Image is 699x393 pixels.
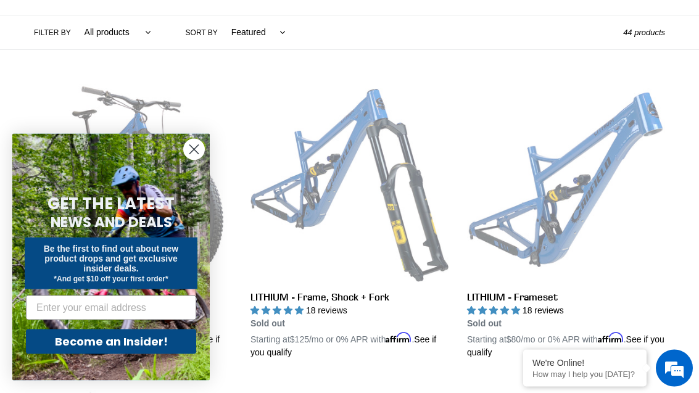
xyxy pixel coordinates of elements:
[532,358,637,368] div: We're Online!
[186,28,218,39] label: Sort by
[532,370,637,379] p: How may I help you today?
[51,212,172,232] span: NEWS AND DEALS
[44,244,179,273] span: Be the first to find out about new product drops and get exclusive insider deals.
[34,28,71,39] label: Filter by
[26,329,196,354] button: Become an Insider!
[183,139,205,160] button: Close dialog
[623,28,665,38] span: 44 products
[48,192,175,215] span: GET THE LATEST
[26,296,196,320] input: Enter your email address
[54,275,168,283] span: *And get $10 off your first order*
